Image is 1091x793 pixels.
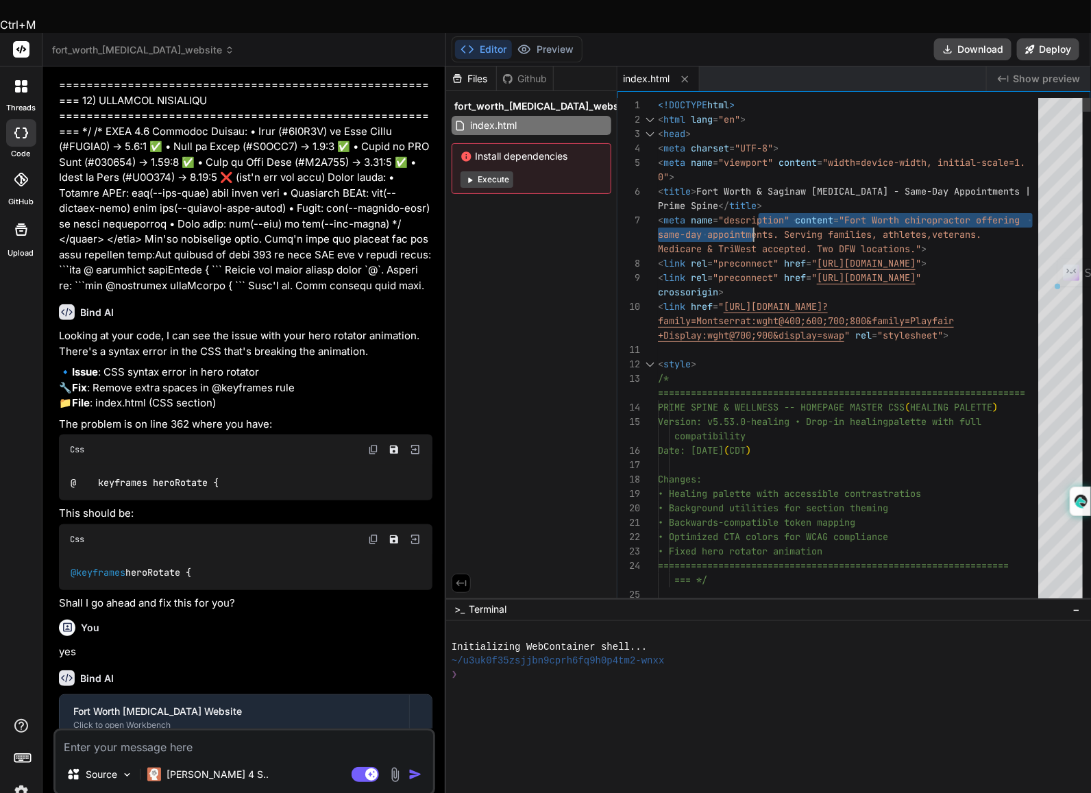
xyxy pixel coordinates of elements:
[691,113,713,125] span: lang
[905,401,910,413] span: (
[811,257,817,269] span: "
[446,72,496,86] div: Files
[811,271,817,284] span: "
[455,40,512,59] button: Editor
[779,156,817,169] span: content
[81,621,99,635] h6: You
[452,640,647,654] span: Initializing WebContainer shell...
[658,559,916,572] span: ===============================================
[147,768,161,781] img: Claude 4 Sonnet
[658,387,932,399] span: ==================================================
[658,171,669,183] span: 0"
[817,271,916,284] span: [URL][DOMAIN_NAME]
[718,156,773,169] span: "viewport"
[70,565,193,580] code: heroRotate {
[735,142,773,154] span: "UTF-8"
[916,271,921,284] span: "
[617,530,640,544] div: 22
[617,213,640,228] div: 7
[617,472,640,487] div: 18
[70,444,84,455] span: Css
[713,300,718,313] span: =
[59,596,432,611] p: Shall I go ahead and fix this for you?
[784,257,806,269] span: href
[663,127,685,140] span: head
[617,559,640,573] div: 24
[617,256,640,271] div: 8
[658,358,663,370] span: <
[617,415,640,429] div: 15
[992,401,998,413] span: )
[658,271,663,284] span: <
[73,720,395,731] div: Click to open Workbench
[888,415,981,428] span: palette with full
[454,99,630,113] span: fort_worth_[MEDICAL_DATA]_website
[617,544,640,559] div: 23
[724,300,828,313] span: [URL][DOMAIN_NAME]?
[713,113,718,125] span: =
[6,102,36,114] label: threads
[658,516,855,528] span: • Backwards-compatible token mapping
[617,156,640,170] div: 5
[658,99,707,111] span: <!DOCTYPE
[121,769,133,781] img: Pick Models
[663,214,685,226] span: meta
[691,300,713,313] span: href
[617,400,640,415] div: 14
[844,329,850,341] span: "
[691,142,729,154] span: charset
[718,214,789,226] span: "description"
[658,487,888,500] span: • Healing palette with accessible contrast
[658,300,663,313] span: <
[658,545,822,557] span: • Fixed hero rotator animation
[707,271,713,284] span: =
[384,530,404,549] button: Save file
[658,127,663,140] span: <
[713,271,779,284] span: "preconnect"
[663,271,685,284] span: link
[60,695,409,740] button: Fort Worth [MEDICAL_DATA] WebsiteClick to open Workbench
[932,228,981,241] span: veterans.
[80,306,114,319] h6: Bind AI
[663,300,685,313] span: link
[729,199,757,212] span: title
[784,271,806,284] span: href
[663,142,685,154] span: meta
[916,257,921,269] span: "
[86,768,117,781] p: Source
[658,329,844,341] span: +Display:wght@700;900&display=swap
[497,72,553,86] div: Github
[658,214,663,226] span: <
[729,99,735,111] span: >
[658,113,663,125] span: <
[72,396,90,409] strong: File
[729,142,735,154] span: =
[368,534,379,545] img: copy
[617,343,640,357] div: 11
[713,214,718,226] span: =
[59,417,432,432] p: The problem is on line 362 where you have:
[746,444,751,456] span: )
[384,440,404,459] button: Save file
[658,185,663,197] span: <
[910,401,992,413] span: HEALING PALETTE
[409,443,421,456] img: Open in Browser
[617,271,640,285] div: 9
[691,214,713,226] span: name
[8,196,34,208] label: GitHub
[658,199,718,212] span: Prime Spine
[921,257,927,269] span: >
[674,430,746,442] span: compatibility
[72,365,98,378] strong: Issue
[707,99,729,111] span: html
[452,668,458,681] span: ❯
[167,768,269,781] p: [PERSON_NAME] 4 S..
[387,767,403,783] img: attachment
[822,156,1025,169] span: "width=device-width, initial-scale=1.
[617,184,640,199] div: 6
[452,654,665,668] span: ~/u3uk0f35zsjjbn9cprh6fq9h0p4tm2-wnxx
[617,487,640,501] div: 19
[685,127,691,140] span: >
[658,142,663,154] span: <
[877,329,943,341] span: "stylesheet"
